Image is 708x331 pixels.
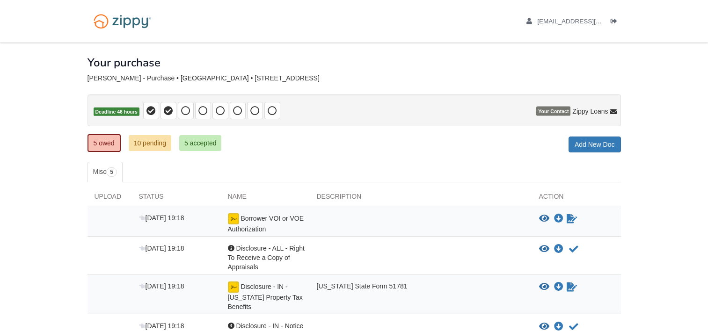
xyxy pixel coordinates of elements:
[129,135,171,151] a: 10 pending
[228,281,239,293] img: Ready for you to esign
[228,215,304,233] span: Borrower VOI or VOE Authorization
[526,18,645,27] a: edit profile
[611,18,621,27] a: Log out
[139,322,184,330] span: [DATE] 19:18
[228,213,239,224] img: Ready for you to esign
[536,107,570,116] span: Your Contact
[221,192,310,206] div: Name
[310,281,532,311] div: [US_STATE] State Form 51781
[539,245,549,254] button: View Disclosure - ALL - Right To Receive a Copy of Appraisals
[132,192,221,206] div: Status
[139,214,184,222] span: [DATE] 19:18
[569,137,621,152] a: Add New Doc
[179,135,222,151] a: 5 accepted
[532,192,621,206] div: Action
[228,283,303,310] span: Disclosure - IN - [US_STATE] Property Tax Benefits
[88,9,157,33] img: Logo
[566,281,578,293] a: Sign Form
[88,57,161,69] h1: Your purchase
[568,244,579,255] button: Acknowledge receipt of document
[88,162,123,182] a: Misc
[94,108,139,116] span: Deadline 46 hours
[572,107,608,116] span: Zippy Loans
[554,245,563,253] a: Download Disclosure - ALL - Right To Receive a Copy of Appraisals
[554,215,563,223] a: Download Borrower VOI or VOE Authorization
[88,134,121,152] a: 5 owed
[310,192,532,206] div: Description
[537,18,644,25] span: brandonleahy69@yahoo.com
[539,214,549,223] button: View Borrower VOI or VOE Authorization
[554,283,563,291] a: Download Disclosure - IN - Indiana Property Tax Benefits
[88,74,621,82] div: [PERSON_NAME] - Purchase • [GEOGRAPHIC_DATA] • [STREET_ADDRESS]
[88,192,132,206] div: Upload
[139,282,184,290] span: [DATE] 19:18
[566,213,578,224] a: Sign Form
[554,323,563,331] a: Download Disclosure - IN - Notice To Borrower or Prospective Borrower
[539,282,549,292] button: View Disclosure - IN - Indiana Property Tax Benefits
[139,245,184,252] span: [DATE] 19:18
[106,167,117,177] span: 5
[228,245,305,271] span: Disclosure - ALL - Right To Receive a Copy of Appraisals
